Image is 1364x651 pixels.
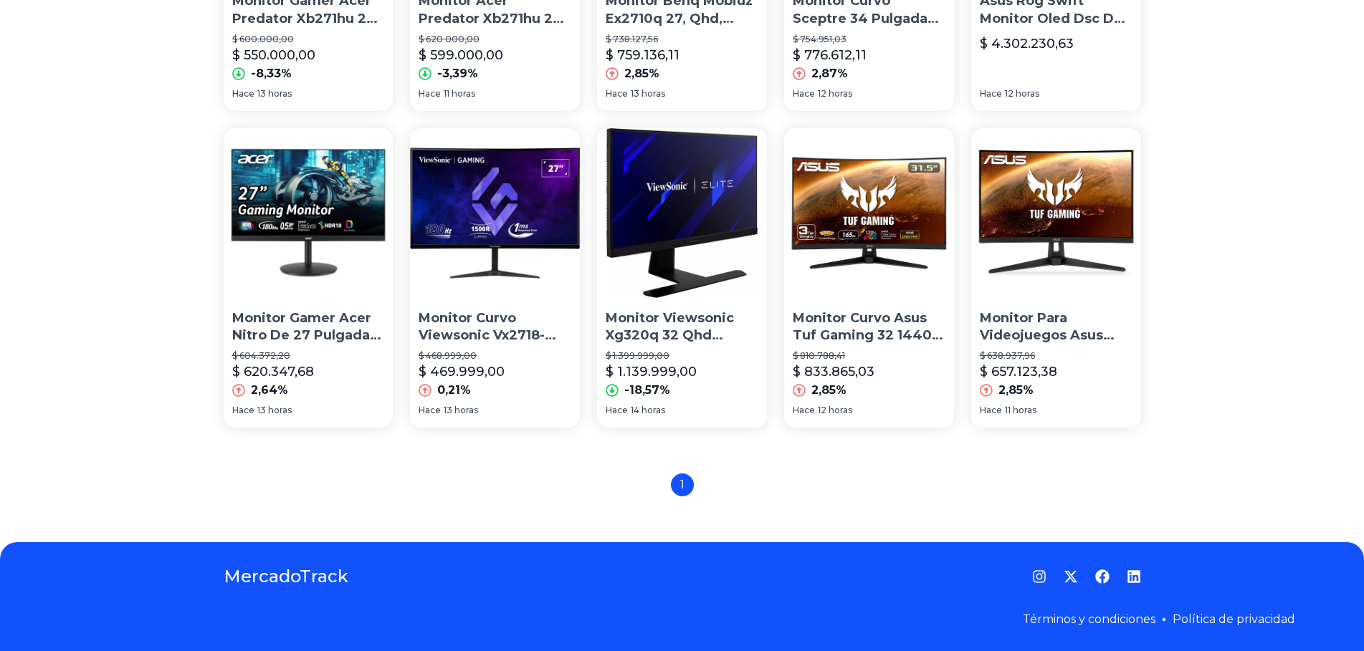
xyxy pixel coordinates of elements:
span: 13 horas [257,405,292,416]
span: Hace [980,405,1002,416]
img: Monitor Para Videojuegos Asus Tuf, Qhd 1440p, 165 Hz, Mprt D [971,128,1141,298]
span: 12 horas [1005,88,1039,100]
p: $ 638.937,96 [980,350,1132,362]
p: $ 776.612,11 [793,45,867,65]
p: $ 604.372,20 [232,350,385,362]
span: Hace [419,88,441,100]
p: $ 1.139.999,00 [606,362,697,382]
span: Hace [606,88,628,100]
p: Monitor Gamer Acer Nitro De 27 Pulgadas, 180 Hz, Wqhd 1440p, [232,309,385,345]
a: Monitor Gamer Acer Nitro De 27 Pulgadas, 180 Hz, Wqhd 1440p,Monitor Gamer Acer Nitro De 27 Pulgad... [224,128,394,428]
span: Hace [232,88,254,100]
p: $ 657.123,38 [980,362,1057,382]
p: $ 810.788,41 [793,350,945,362]
img: Monitor Gamer Acer Nitro De 27 Pulgadas, 180 Hz, Wqhd 1440p, [224,128,394,298]
span: 13 horas [631,88,665,100]
span: Hace [793,88,815,100]
span: 13 horas [257,88,292,100]
a: Twitter [1064,569,1078,584]
span: 12 horas [818,405,852,416]
a: Facebook [1095,569,1110,584]
p: 2,64% [251,382,288,399]
a: Monitor Curvo Asus Tuf Gaming 32 1440p Hdr (vg32vq1b) Qhd XMonitor Curvo Asus Tuf Gaming 32 1440p... [784,128,954,428]
p: $ 550.000,00 [232,45,315,65]
span: 11 horas [1005,405,1036,416]
p: $ 469.999,00 [419,362,505,382]
p: 2,85% [998,382,1034,399]
p: -3,39% [437,65,478,82]
p: -18,57% [624,382,670,399]
p: 2,85% [624,65,659,82]
a: Instagram [1032,569,1046,584]
a: Términos y condiciones [1023,612,1155,626]
img: Monitor Curvo Asus Tuf Gaming 32 1440p Hdr (vg32vq1b) Qhd X [784,128,954,298]
p: $ 600.000,00 [232,34,385,45]
img: Monitor Viewsonic Xg320q 32 Qhd 1440p 175hz 0.5ms G-sync [597,128,767,298]
p: $ 833.865,03 [793,362,874,382]
p: -8,33% [251,65,292,82]
a: Monitor Viewsonic Xg320q 32 Qhd 1440p 175hz 0.5ms G-syncMonitor Viewsonic Xg320q 32 Qhd 1440p 175... [597,128,767,428]
p: Monitor Curvo Asus Tuf Gaming 32 1440p Hdr (vg32vq1b) Qhd X [793,309,945,345]
p: $ 620.000,00 [419,34,571,45]
p: 0,21% [437,382,471,399]
p: $ 4.302.230,63 [980,34,1074,54]
p: 2,87% [811,65,848,82]
span: 12 horas [818,88,852,100]
span: Hace [232,405,254,416]
span: Hace [980,88,1002,100]
p: $ 468.999,00 [419,350,571,362]
p: $ 599.000,00 [419,45,503,65]
p: $ 754.951,03 [793,34,945,45]
span: Hace [793,405,815,416]
p: $ 738.127,56 [606,34,758,45]
a: LinkedIn [1127,569,1141,584]
span: 14 horas [631,405,665,416]
span: 11 horas [444,88,475,100]
a: Política de privacidad [1173,612,1295,626]
span: Hace [419,405,441,416]
p: Monitor Curvo Viewsonic Vx2718-2kpc-mhd 180hz Qhd 1440p [419,309,571,345]
span: 13 horas [444,405,478,416]
p: Monitor Para Videojuegos Asus Tuf, Qhd 1440p, 165 Hz, Mprt D [980,309,1132,345]
span: Hace [606,405,628,416]
p: Monitor Viewsonic Xg320q 32 Qhd 1440p 175hz 0.5ms G-sync [606,309,758,345]
a: MercadoTrack [224,565,348,588]
p: $ 620.347,68 [232,362,314,382]
a: Monitor Para Videojuegos Asus Tuf, Qhd 1440p, 165 Hz, Mprt DMonitor Para Videojuegos Asus Tuf, Qh... [971,128,1141,428]
a: Monitor Curvo Viewsonic Vx2718-2kpc-mhd 180hz Qhd 1440pMonitor Curvo Viewsonic Vx2718-2kpc-mhd 18... [410,128,580,428]
p: 2,85% [811,382,846,399]
img: Monitor Curvo Viewsonic Vx2718-2kpc-mhd 180hz Qhd 1440p [410,128,580,298]
p: $ 1.399.999,00 [606,350,758,362]
p: $ 759.136,11 [606,45,679,65]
